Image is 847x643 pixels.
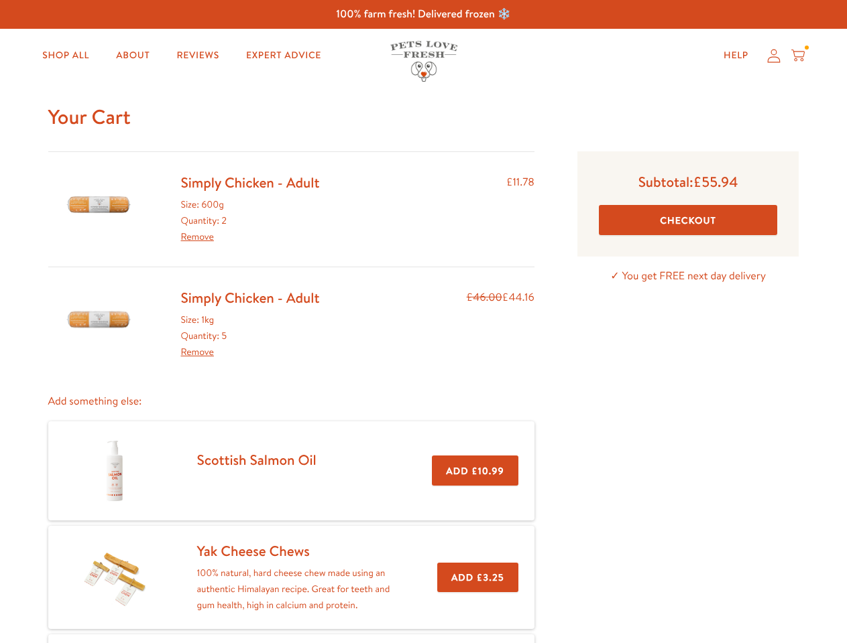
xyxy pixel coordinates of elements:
img: Yak Cheese Chews [81,544,148,611]
div: Size: 600g Quantity: 2 [181,197,320,244]
s: £46.00 [467,290,502,305]
p: 100% natural, hard cheese chew made using an authentic Himalayan recipe. Great for teeth and gum ... [197,565,394,613]
img: Simply Chicken - Adult - 600g [65,173,132,238]
div: Size: 1kg Quantity: 5 [181,312,320,360]
a: Shop All [32,42,100,69]
a: Yak Cheese Chews [197,541,310,561]
a: Scottish Salmon Oil [197,450,317,470]
span: £55.94 [693,172,738,192]
a: Reviews [166,42,229,69]
a: Help [713,42,759,69]
button: Add £3.25 [437,563,518,593]
a: Remove [181,345,214,358]
h1: Your Cart [48,104,799,130]
img: Scottish Salmon Oil [81,437,148,504]
a: Simply Chicken - Adult [181,173,320,192]
p: Add something else: [48,392,534,411]
img: Simply Chicken - Adult - 1kg [65,289,132,353]
a: Expert Advice [235,42,332,69]
div: £11.78 [506,173,534,245]
a: Simply Chicken - Adult [181,288,320,307]
div: £44.16 [467,289,534,360]
p: ✓ You get FREE next day delivery [577,267,799,285]
button: Add £10.99 [432,455,518,486]
a: Remove [181,230,214,243]
button: Checkout [599,205,778,235]
img: Pets Love Fresh [390,41,457,82]
a: About [105,42,160,69]
p: Subtotal: [599,173,778,191]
